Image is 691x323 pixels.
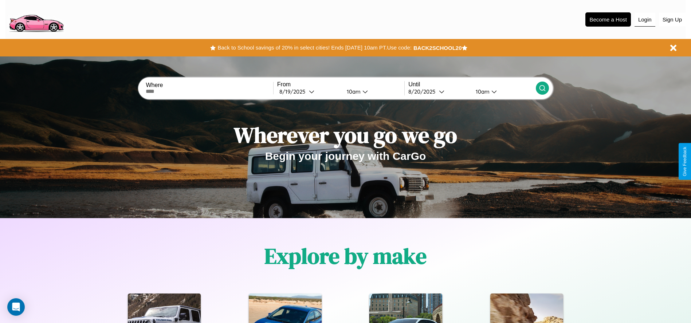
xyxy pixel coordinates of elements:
b: BACK2SCHOOL20 [413,45,462,51]
button: Back to School savings of 20% in select cities! Ends [DATE] 10am PT.Use code: [216,43,413,53]
div: 8 / 20 / 2025 [408,88,439,95]
div: 8 / 19 / 2025 [279,88,309,95]
div: 10am [343,88,362,95]
div: Give Feedback [682,147,687,176]
button: 10am [341,88,405,95]
button: 8/19/2025 [277,88,341,95]
img: logo [5,4,67,34]
div: 10am [472,88,491,95]
button: 10am [470,88,536,95]
label: Where [146,82,273,88]
button: Become a Host [585,12,631,27]
h1: Explore by make [264,241,427,271]
button: Sign Up [659,13,686,26]
label: From [277,81,404,88]
div: Open Intercom Messenger [7,298,25,316]
label: Until [408,81,535,88]
button: Login [635,13,655,27]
